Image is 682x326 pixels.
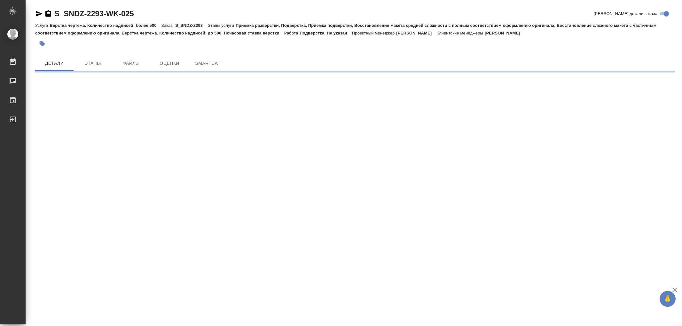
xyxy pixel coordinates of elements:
[436,31,485,35] p: Клиентские менеджеры
[50,23,161,28] p: Верстка чертежа. Количество надписей: более 500
[175,23,208,28] p: S_SNDZ-2293
[54,9,134,18] a: S_SNDZ-2293-WK-025
[44,10,52,18] button: Скопировать ссылку
[660,291,676,307] button: 🙏
[662,292,673,306] span: 🙏
[161,23,175,28] p: Заказ:
[116,59,146,67] span: Файлы
[192,59,223,67] span: SmartCat
[35,10,43,18] button: Скопировать ссылку для ЯМессенджера
[396,31,436,35] p: [PERSON_NAME]
[35,37,49,51] button: Добавить тэг
[154,59,185,67] span: Оценки
[352,31,396,35] p: Проектный менеджер
[300,31,352,35] p: Подверстка, Не указан
[39,59,70,67] span: Детали
[35,23,656,35] p: Приемка разверстки, Подверстка, Приемка подверстки, Восстановление макета средней сложности с пол...
[208,23,236,28] p: Этапы услуги
[594,11,657,17] span: [PERSON_NAME] детали заказа
[485,31,525,35] p: [PERSON_NAME]
[77,59,108,67] span: Этапы
[35,23,50,28] p: Услуга
[284,31,300,35] p: Работа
